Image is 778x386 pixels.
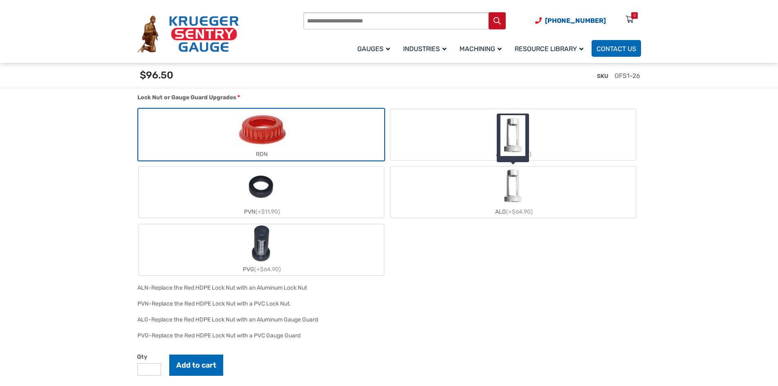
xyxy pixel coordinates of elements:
a: Phone Number (920) 434-8860 [535,16,606,26]
label: PVN [139,167,384,218]
span: (+$11.90) [256,208,280,215]
a: Resource Library [510,39,592,58]
a: Contact Us [592,40,641,57]
span: Contact Us [596,45,636,53]
span: (+$64.90) [254,266,281,273]
span: (+$64.90) [506,208,533,215]
div: Replace the Red HDPE Lock Nut with a PVC Gauge Guard [152,332,300,339]
div: ALN [390,148,636,160]
span: Resource Library [515,45,583,53]
img: ALN [493,109,533,148]
span: ALN- [137,284,151,291]
button: Add to cart [169,355,223,376]
div: PVG [139,263,384,275]
div: Replace the Red HDPE Lock Nut with an Aluminum Gauge Guard [151,316,318,323]
img: Krueger Sentry Gauge [137,16,239,53]
span: PVG- [137,332,152,339]
div: ALG [390,206,636,218]
span: [PHONE_NUMBER] [545,17,606,25]
span: PVN- [137,300,152,307]
label: RDN [139,109,384,160]
abbr: required [238,93,240,102]
label: ALG [390,167,636,218]
input: Product quantity [137,363,161,376]
label: ALN [390,109,636,160]
a: Industries [398,39,455,58]
div: RDN [139,148,384,160]
span: OFS1-26 [614,72,640,80]
span: ALG- [137,316,151,323]
div: Replace the Red HDPE Lock Nut with an Aluminum Lock Nut [151,284,307,291]
span: Industries [403,45,446,53]
a: Gauges [352,39,398,58]
span: SKU [597,73,608,80]
span: Gauges [357,45,390,53]
img: guard_med.jpg [500,115,525,156]
div: Replace the Red HDPE Lock Nut with a PVC Lock Nut. [152,300,291,307]
span: Machining [460,45,502,53]
label: PVG [139,224,384,275]
a: Machining [455,39,510,58]
span: Lock Nut or Gauge Guard Upgrades [137,94,236,101]
div: PVN [139,206,384,218]
div: 0 [633,12,636,19]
